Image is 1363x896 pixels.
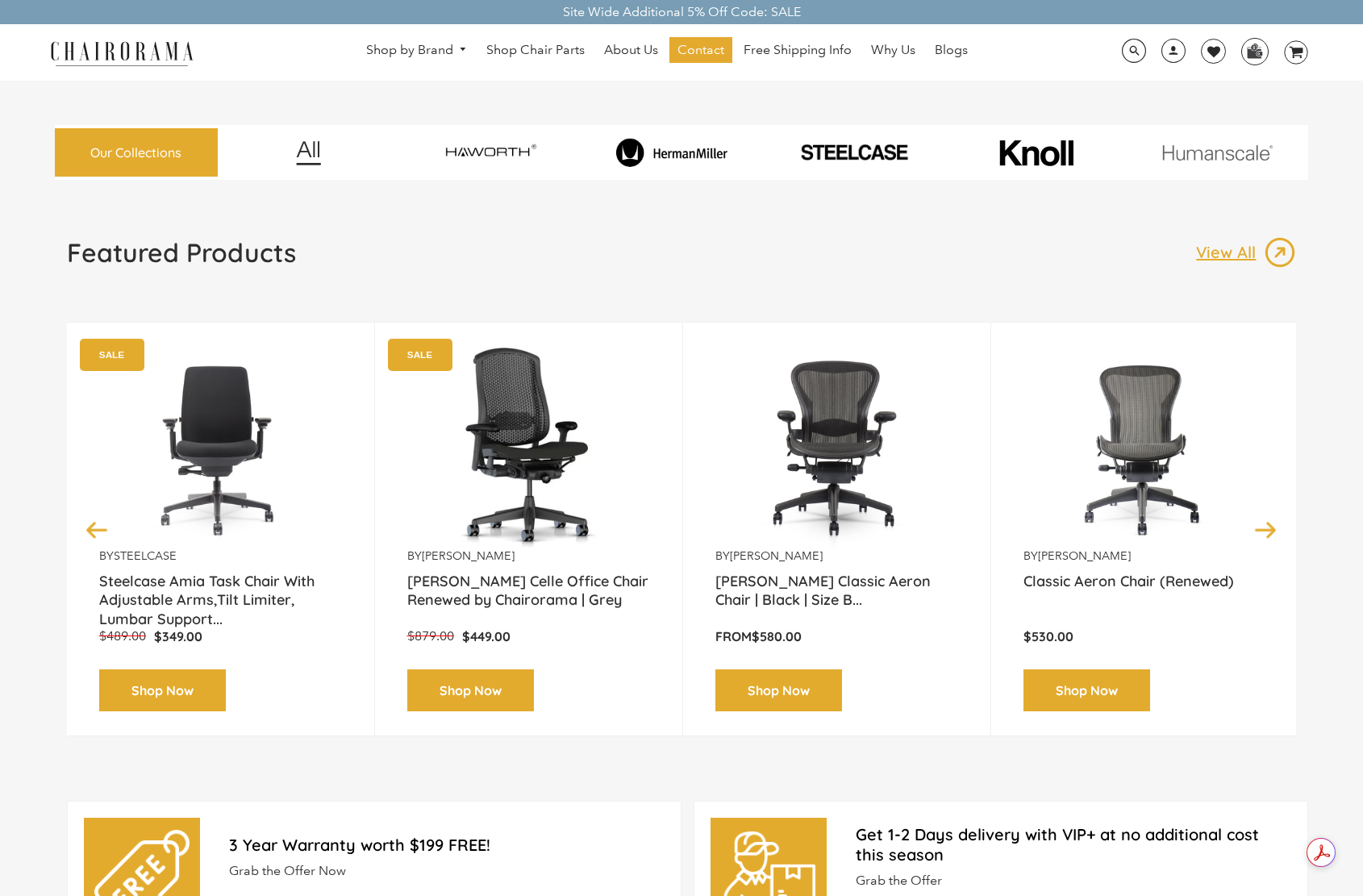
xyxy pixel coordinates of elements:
a: Herman Miller Classic Aeron Chair | Black | Size B (Renewed) - chairorama Herman Miller Classic A... [715,347,958,548]
img: PHOTO-2024-07-09-00-53-10-removebg-preview.png [766,142,942,162]
a: Classic Aeron Chair (Renewed) - chairorama Classic Aeron Chair (Renewed) - chairorama [1023,347,1266,548]
a: Shop Chair Parts [478,37,593,63]
img: image_13.png [1264,236,1296,269]
button: Previous [83,515,111,544]
a: [PERSON_NAME] Celle Office Chair Renewed by Chairorama | Grey [407,572,650,612]
img: Herman Miller Celle Office Chair Renewed by Chairorama | Grey - chairorama [407,347,650,548]
span: Blogs [935,42,968,59]
img: image_7_14f0750b-d084-457f-979a-a1ab9f6582c4.png [402,133,578,173]
button: Next [1252,515,1280,544]
span: $349.00 [154,628,202,644]
a: Shop Now [1023,669,1150,712]
p: Grab the Offer Now [229,863,665,880]
a: Shop Now [715,669,842,712]
img: image_10_1.png [963,138,1109,168]
a: Shop Now [99,669,226,712]
nav: DesktopNavigation [271,37,1064,67]
img: image_8_173eb7e0-7579-41b4-bc8e-4ba0b8ba93e8.png [584,138,760,166]
p: by [99,548,342,564]
a: Steelcase Amia Task Chair With Adjustable Arms,Tilt Limiter, Lumbar Support... [99,572,342,612]
img: image_11.png [1130,144,1306,161]
span: $879.00 [407,628,454,644]
img: chairorama [41,39,202,67]
a: Shop Now [407,669,534,712]
h1: Featured Products [67,236,296,269]
a: Shop by Brand [358,38,476,63]
a: [PERSON_NAME] [1038,548,1131,563]
span: Shop Chair Parts [486,42,585,59]
span: Free Shipping Info [744,42,852,59]
img: Herman Miller Classic Aeron Chair | Black | Size B (Renewed) - chairorama [715,347,958,548]
a: Steelcase [114,548,177,563]
p: View All [1196,242,1264,263]
a: Blogs [927,37,976,63]
p: by [1023,548,1266,564]
p: by [715,548,958,564]
a: Herman Miller Celle Office Chair Renewed by Chairorama | Grey - chairorama Herman Miller Celle Of... [407,347,650,548]
span: $489.00 [99,628,146,644]
a: Free Shipping Info [736,37,860,63]
a: Classic Aeron Chair (Renewed) [1023,572,1266,612]
a: Our Collections [55,128,218,177]
p: by [407,548,650,564]
h2: 3 Year Warranty worth $199 FREE! [229,835,665,855]
p: From [715,628,958,645]
h2: Get 1-2 Days delivery with VIP+ at no additional cost this season [856,824,1291,865]
img: WhatsApp_Image_2024-07-12_at_16.23.01.webp [1242,39,1267,63]
text: SALE [406,349,431,360]
a: [PERSON_NAME] Classic Aeron Chair | Black | Size B... [715,572,958,612]
a: Featured Products [67,236,296,281]
img: Amia Chair by chairorama.com [99,347,342,548]
a: View All [1196,236,1296,269]
a: Contact [669,37,732,63]
span: Why Us [871,42,915,59]
img: image_12.png [264,140,353,165]
a: [PERSON_NAME] [422,548,515,563]
span: $580.00 [752,628,802,644]
a: [PERSON_NAME] [730,548,823,563]
span: $530.00 [1023,628,1073,644]
span: Contact [677,42,724,59]
span: $449.00 [462,628,511,644]
p: Grab the Offer [856,873,1291,890]
text: SALE [98,349,123,360]
a: Why Us [863,37,923,63]
a: Amia Chair by chairorama.com Renewed Amia Chair chairorama.com [99,347,342,548]
span: About Us [604,42,658,59]
a: About Us [596,37,666,63]
img: Classic Aeron Chair (Renewed) - chairorama [1023,347,1266,548]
